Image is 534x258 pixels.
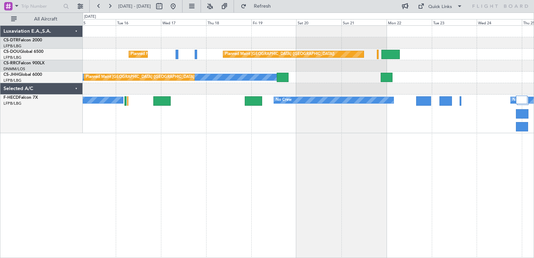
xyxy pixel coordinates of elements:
div: Planned Maint [GEOGRAPHIC_DATA] ([GEOGRAPHIC_DATA]) [131,49,240,59]
div: Mon 22 [387,19,432,25]
span: CS-DTR [3,38,18,42]
div: Quick Links [428,3,452,10]
a: LFPB/LBG [3,101,22,106]
span: CS-JHH [3,73,18,77]
div: No Crew [512,95,528,105]
div: Tue 16 [116,19,161,25]
div: Mon 15 [71,19,116,25]
div: Tue 23 [432,19,477,25]
span: Refresh [248,4,277,9]
div: Sun 21 [341,19,387,25]
a: LFPB/LBG [3,55,22,60]
a: CS-JHHGlobal 6000 [3,73,42,77]
input: Trip Number [21,1,61,11]
div: Wed 17 [161,19,206,25]
div: No Crew [276,95,292,105]
div: Thu 18 [206,19,251,25]
a: CS-RRCFalcon 900LX [3,61,44,65]
div: Sat 20 [296,19,341,25]
a: LFPB/LBG [3,43,22,49]
a: F-HECDFalcon 7X [3,96,38,100]
a: CS-DTRFalcon 2000 [3,38,42,42]
button: All Aircraft [8,14,75,25]
span: CS-DOU [3,50,20,54]
a: CS-DOUGlobal 6500 [3,50,43,54]
div: Fri 19 [251,19,297,25]
span: All Aircraft [18,17,73,22]
a: DNMM/LOS [3,66,25,72]
div: Wed 24 [477,19,522,25]
div: Planned Maint [GEOGRAPHIC_DATA] ([GEOGRAPHIC_DATA]) [225,49,334,59]
button: Quick Links [414,1,466,12]
div: Planned Maint [GEOGRAPHIC_DATA] ([GEOGRAPHIC_DATA]) [86,72,195,82]
span: CS-RRC [3,61,18,65]
div: [DATE] [84,14,96,20]
button: Refresh [237,1,279,12]
span: [DATE] - [DATE] [118,3,151,9]
a: LFPB/LBG [3,78,22,83]
span: F-HECD [3,96,19,100]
